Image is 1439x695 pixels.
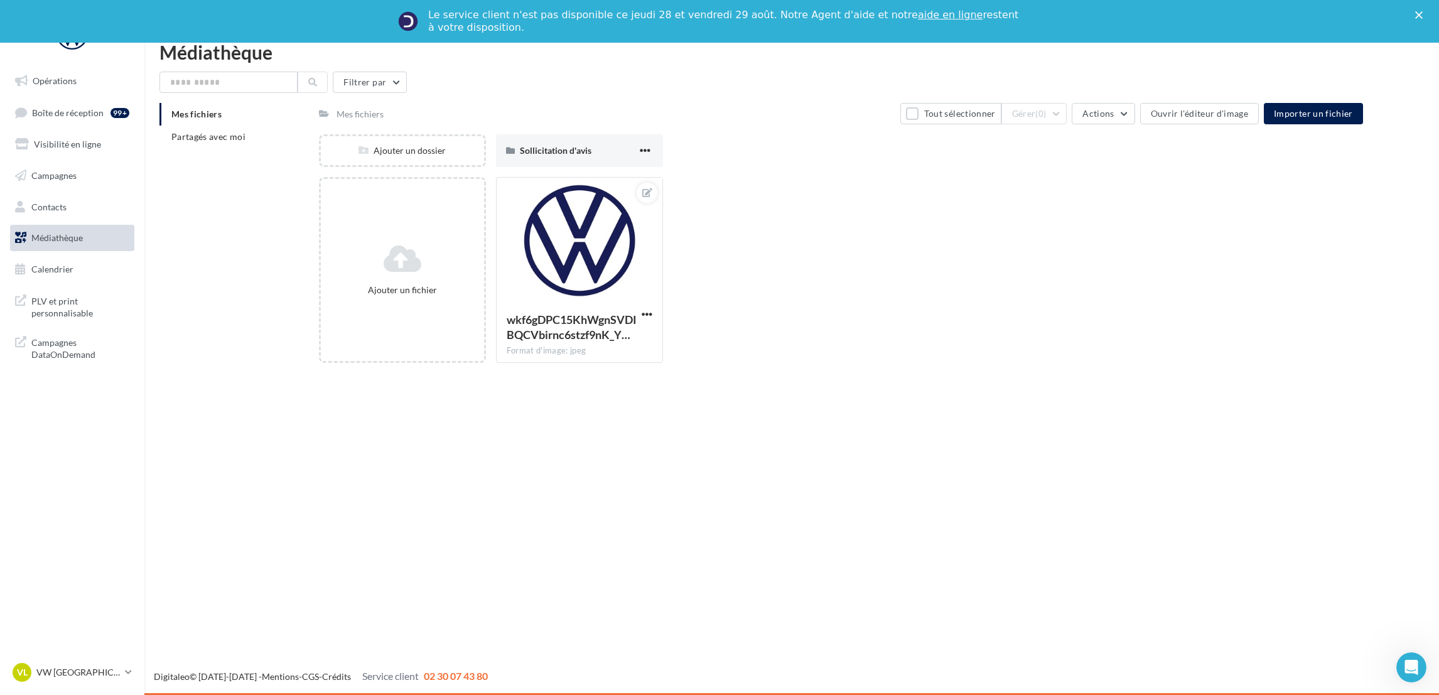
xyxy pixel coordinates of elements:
[33,75,77,86] span: Opérations
[31,232,83,243] span: Médiathèque
[31,293,129,320] span: PLV et print personnalisable
[507,345,652,357] div: Format d'image: jpeg
[321,144,484,157] div: Ajouter un dossier
[322,671,351,682] a: Crédits
[34,139,101,149] span: Visibilité en ligne
[900,103,1001,124] button: Tout sélectionner
[31,201,67,212] span: Contacts
[1140,103,1259,124] button: Ouvrir l'éditeur d'image
[1082,108,1114,119] span: Actions
[17,666,28,679] span: VL
[1072,103,1134,124] button: Actions
[302,671,319,682] a: CGS
[32,107,104,117] span: Boîte de réception
[8,68,137,94] a: Opérations
[8,163,137,189] a: Campagnes
[424,670,488,682] span: 02 30 07 43 80
[159,43,1424,62] div: Médiathèque
[36,666,120,679] p: VW [GEOGRAPHIC_DATA]
[154,671,488,682] span: © [DATE]-[DATE] - - -
[326,284,479,296] div: Ajouter un fichier
[31,170,77,181] span: Campagnes
[8,329,137,366] a: Campagnes DataOnDemand
[1415,11,1428,19] div: Fermer
[8,131,137,158] a: Visibilité en ligne
[154,671,190,682] a: Digitaleo
[31,264,73,274] span: Calendrier
[507,313,637,342] span: wkf6gDPC15KhWgnSVDIBQCVbirnc6stzf9nK_YpDsa6eOS5wj4YA11Bss7jwVWH8d-qXpUwrfgaj0M6D1A=s0
[8,288,137,325] a: PLV et print personnalisable
[110,108,129,118] div: 99+
[8,99,137,126] a: Boîte de réception99+
[333,72,407,93] button: Filtrer par
[520,145,591,156] span: Sollicitation d'avis
[1035,109,1046,119] span: (0)
[918,9,983,21] a: aide en ligne
[362,670,419,682] span: Service client
[31,334,129,361] span: Campagnes DataOnDemand
[1264,103,1363,124] button: Importer un fichier
[428,9,1021,34] div: Le service client n'est pas disponible ce jeudi 28 et vendredi 29 août. Notre Agent d'aide et not...
[1396,652,1426,682] iframe: Intercom live chat
[8,256,137,283] a: Calendrier
[171,131,245,142] span: Partagés avec moi
[262,671,299,682] a: Mentions
[337,108,384,121] div: Mes fichiers
[1001,103,1067,124] button: Gérer(0)
[8,194,137,220] a: Contacts
[10,660,134,684] a: VL VW [GEOGRAPHIC_DATA]
[1274,108,1353,119] span: Importer un fichier
[398,11,418,31] img: Profile image for Service-Client
[8,225,137,251] a: Médiathèque
[171,109,222,119] span: Mes fichiers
